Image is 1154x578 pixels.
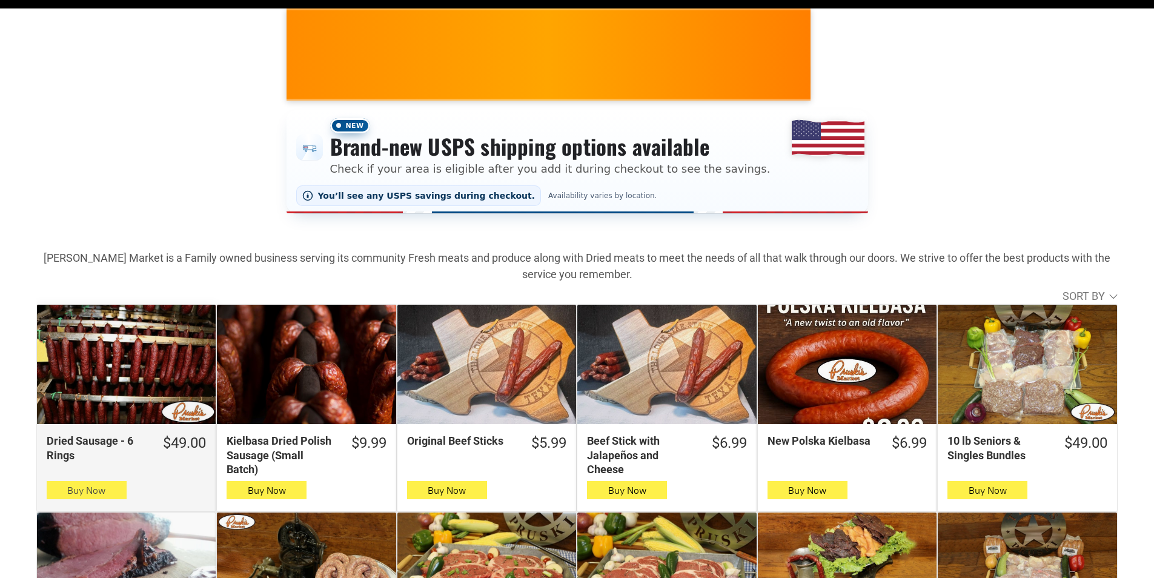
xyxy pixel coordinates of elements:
[608,485,646,496] span: Buy Now
[428,485,466,496] span: Buy Now
[546,191,659,200] span: Availability varies by location.
[397,305,576,424] a: Original Beef Sticks
[318,191,536,201] span: You’ll see any USPS savings during checkout.
[805,63,1043,82] span: [PERSON_NAME] MARKET
[1064,434,1107,453] div: $49.00
[47,481,127,499] button: Buy Now
[217,305,396,424] a: Kielbasa Dried Polish Sausage (Small Batch)
[287,110,868,213] div: Shipping options announcement
[227,434,335,476] div: Kielbasa Dried Polish Sausage (Small Batch)
[397,434,576,453] a: $5.99Original Beef Sticks
[217,434,396,476] a: $9.99Kielbasa Dried Polish Sausage (Small Batch)
[587,481,667,499] button: Buy Now
[227,481,307,499] button: Buy Now
[44,251,1110,281] strong: [PERSON_NAME] Market is a Family owned business serving its community Fresh meats and produce alo...
[248,485,286,496] span: Buy Now
[37,434,216,462] a: $49.00Dried Sausage - 6 Rings
[330,161,771,177] p: Check if your area is eligible after you add it during checkout to see the savings.
[351,434,386,453] div: $9.99
[892,434,927,453] div: $6.99
[67,485,105,496] span: Buy Now
[938,434,1116,462] a: $49.0010 lb Seniors & Singles Bundles
[758,434,937,453] a: $6.99New Polska Kielbasa
[758,305,937,424] a: New Polska Kielbasa
[330,118,370,133] span: New
[969,485,1007,496] span: Buy Now
[407,481,487,499] button: Buy Now
[587,434,695,476] div: Beef Stick with Jalapeños and Cheese
[947,434,1048,462] div: 10 lb Seniors & Singles Bundles
[788,485,826,496] span: Buy Now
[768,481,847,499] button: Buy Now
[947,481,1027,499] button: Buy Now
[47,434,147,462] div: Dried Sausage - 6 Rings
[407,434,516,448] div: Original Beef Sticks
[531,434,566,453] div: $5.99
[163,434,206,453] div: $49.00
[938,305,1116,424] a: 10 lb Seniors &amp; Singles Bundles
[577,305,756,424] a: Beef Stick with Jalapeños and Cheese
[37,305,216,424] a: Dried Sausage - 6 Rings
[577,434,756,476] a: $6.99Beef Stick with Jalapeños and Cheese
[768,434,876,448] div: New Polska Kielbasa
[712,434,747,453] div: $6.99
[330,133,771,160] h3: Brand-new USPS shipping options available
